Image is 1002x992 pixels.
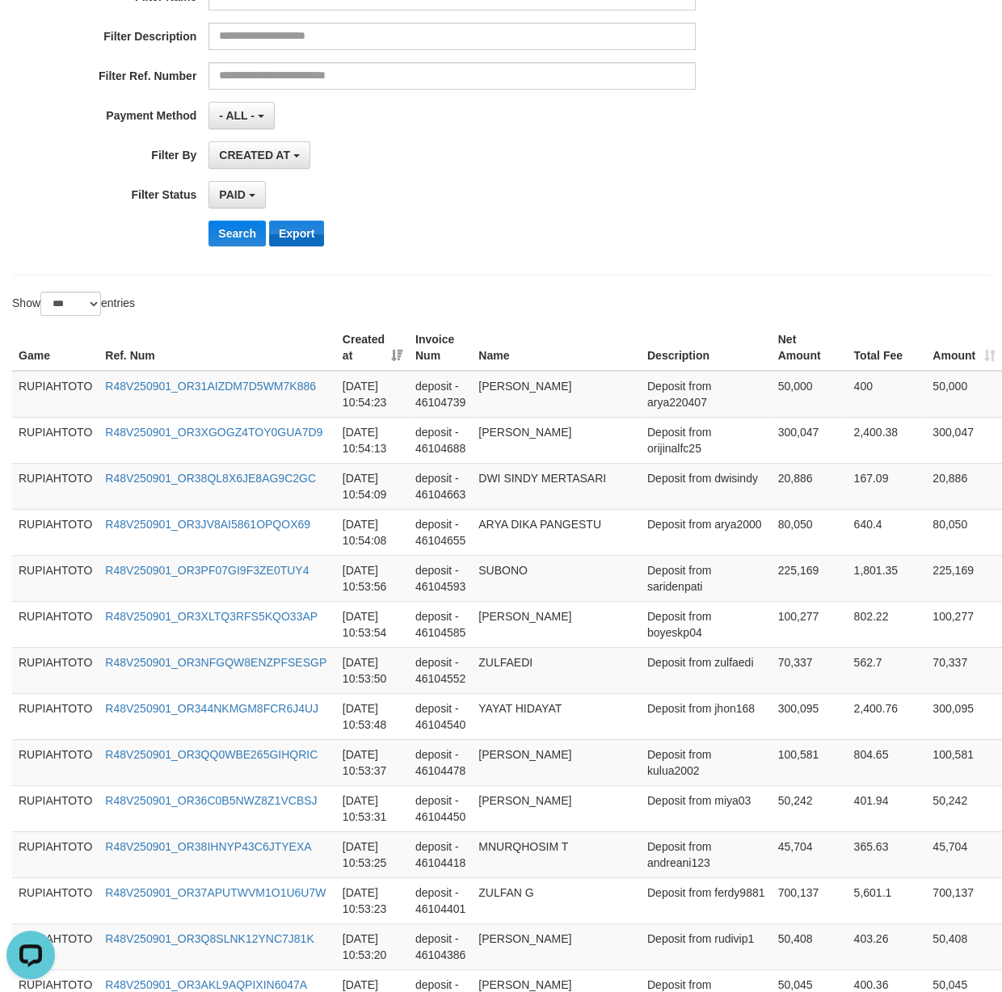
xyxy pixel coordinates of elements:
td: deposit - 46104401 [409,877,472,923]
td: [DATE] 10:53:23 [336,877,409,923]
td: deposit - 46104386 [409,923,472,969]
td: 167.09 [847,463,926,509]
td: deposit - 46104450 [409,785,472,831]
td: Deposit from jhon168 [641,693,772,739]
a: R48V250901_OR3NFGQW8ENZPFSESGP [105,656,326,669]
td: [DATE] 10:53:31 [336,785,409,831]
td: RUPIAHTOTO [12,371,99,418]
a: R48V250901_OR344NKMGM8FCR6J4UJ [105,702,318,715]
td: [DATE] 10:53:50 [336,647,409,693]
td: [PERSON_NAME] [472,601,641,647]
td: 2,400.38 [847,417,926,463]
td: 100,581 [926,739,1002,785]
button: CREATED AT [208,141,310,169]
td: 50,000 [926,371,1002,418]
td: 1,801.35 [847,555,926,601]
td: ZULFAEDI [472,647,641,693]
td: 70,337 [772,647,848,693]
a: R48V250901_OR3PF07GI9F3ZE0TUY4 [105,564,309,577]
td: 100,277 [926,601,1002,647]
td: [DATE] 10:53:48 [336,693,409,739]
td: RUPIAHTOTO [12,601,99,647]
td: deposit - 46104593 [409,555,472,601]
td: deposit - 46104478 [409,739,472,785]
td: Deposit from boyeskp04 [641,601,772,647]
td: 50,242 [772,785,848,831]
td: 50,000 [772,371,848,418]
th: Created at: activate to sort column ascending [336,325,409,371]
button: PAID [208,181,265,208]
td: RUPIAHTOTO [12,785,99,831]
button: Export [269,221,324,246]
td: 700,137 [772,877,848,923]
th: Description [641,325,772,371]
td: deposit - 46104585 [409,601,472,647]
td: deposit - 46104418 [409,831,472,877]
a: R48V250901_OR3JV8AI5861OPQOX69 [105,518,310,531]
td: RUPIAHTOTO [12,555,99,601]
td: 300,047 [926,417,1002,463]
td: RUPIAHTOTO [12,509,99,555]
td: 225,169 [772,555,848,601]
td: deposit - 46104655 [409,509,472,555]
a: R48V250901_OR3XLTQ3RFS5KQO33AP [105,610,318,623]
td: 804.65 [847,739,926,785]
span: CREATED AT [219,149,290,162]
td: 100,581 [772,739,848,785]
td: Deposit from arya2000 [641,509,772,555]
span: - ALL - [219,109,255,122]
td: 80,050 [926,509,1002,555]
a: R48V250901_OR36C0B5NWZ8Z1VCBSJ [105,794,317,807]
a: R48V250901_OR31AIZDM7D5WM7K886 [105,380,316,393]
td: [DATE] 10:53:56 [336,555,409,601]
td: 225,169 [926,555,1002,601]
td: [DATE] 10:54:09 [336,463,409,509]
select: Showentries [40,292,101,316]
td: MNURQHOSIM T [472,831,641,877]
td: 20,886 [772,463,848,509]
td: 2,400.76 [847,693,926,739]
label: Show entries [12,292,135,316]
th: Total Fee [847,325,926,371]
td: 100,277 [772,601,848,647]
a: R48V250901_OR3QQ0WBE265GIHQRIC [105,748,318,761]
td: [PERSON_NAME] [472,785,641,831]
td: ZULFAN G [472,877,641,923]
a: R48V250901_OR3Q8SLNK12YNC7J81K [105,932,314,945]
td: [DATE] 10:54:23 [336,371,409,418]
td: [PERSON_NAME] [472,417,641,463]
td: RUPIAHTOTO [12,831,99,877]
td: 45,704 [926,831,1002,877]
td: ARYA DIKA PANGESTU [472,509,641,555]
a: R48V250901_OR38IHNYP43C6JTYEXA [105,840,311,853]
td: Deposit from arya220407 [641,371,772,418]
td: 50,408 [926,923,1002,969]
td: Deposit from rudivip1 [641,923,772,969]
td: Deposit from ferdy9881 [641,877,772,923]
td: 5,601.1 [847,877,926,923]
th: Game [12,325,99,371]
td: [DATE] 10:54:08 [336,509,409,555]
td: RUPIAHTOTO [12,417,99,463]
td: 300,095 [772,693,848,739]
td: 403.26 [847,923,926,969]
td: DWI SINDY MERTASARI [472,463,641,509]
td: 70,337 [926,647,1002,693]
a: R48V250901_OR3AKL9AQPIXIN6047A [105,978,307,991]
button: - ALL - [208,102,274,129]
td: 562.7 [847,647,926,693]
td: deposit - 46104552 [409,647,472,693]
td: [PERSON_NAME] [472,923,641,969]
td: RUPIAHTOTO [12,739,99,785]
td: 300,047 [772,417,848,463]
td: 802.22 [847,601,926,647]
td: Deposit from saridenpati [641,555,772,601]
span: PAID [219,188,245,201]
td: Deposit from zulfaedi [641,647,772,693]
td: 50,408 [772,923,848,969]
td: [DATE] 10:53:20 [336,923,409,969]
td: [DATE] 10:54:13 [336,417,409,463]
td: deposit - 46104663 [409,463,472,509]
td: [PERSON_NAME] [472,371,641,418]
th: Ref. Num [99,325,336,371]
